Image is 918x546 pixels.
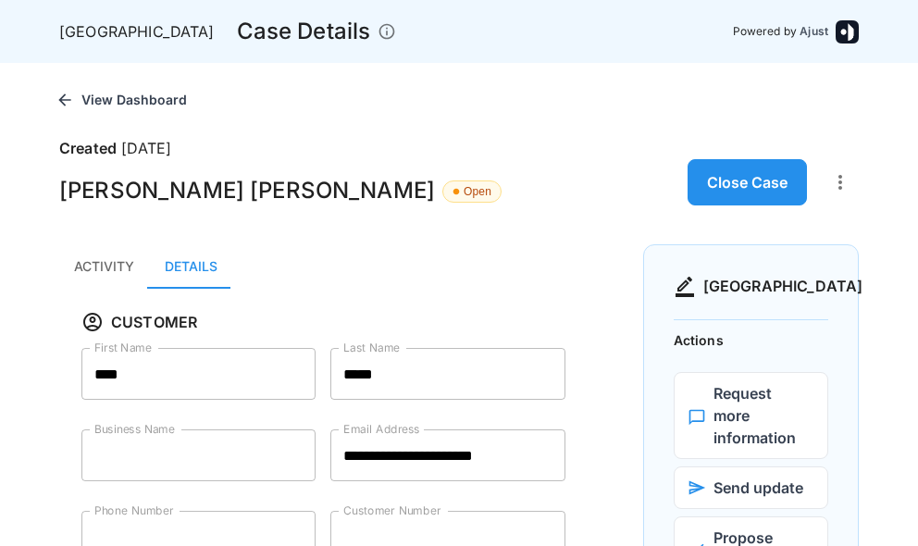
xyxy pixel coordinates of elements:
[94,503,173,518] label: Phone Number
[674,372,828,459] button: Request more information
[94,421,175,437] label: Business Name
[343,340,400,355] label: Last Name
[111,311,197,333] p: Customer
[674,466,828,509] button: Send update
[237,15,371,48] p: Case Details
[800,24,828,38] a: Ajust
[149,244,232,289] button: Details
[343,503,440,518] label: Customer Number
[59,137,859,159] p: [DATE]
[59,244,149,289] button: Activity
[59,176,435,205] p: [PERSON_NAME] [PERSON_NAME]
[822,164,859,201] button: more actions
[703,275,863,297] p: [GEOGRAPHIC_DATA]
[836,20,859,43] img: Ajust logo
[343,421,419,437] label: Email Address
[94,340,152,355] label: First Name
[733,23,828,40] p: Powered by
[370,15,403,48] button: This issue was raised through Ajust's platform. Click View Dashboard to see all issues raised for...
[688,159,807,205] button: Close Case
[674,331,828,350] p: Actions
[59,20,215,43] p: [GEOGRAPHIC_DATA]
[442,180,502,203] div: Open
[52,85,194,115] button: View Dashboard
[59,139,117,157] span: Created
